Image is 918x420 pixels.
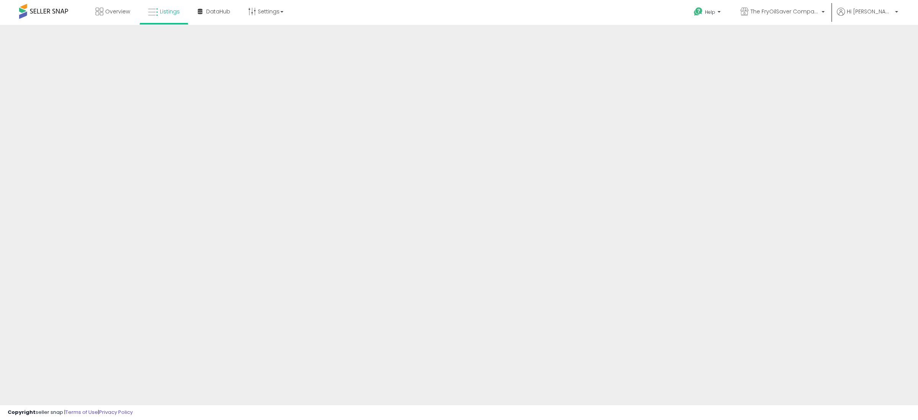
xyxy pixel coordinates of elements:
[206,8,230,15] span: DataHub
[705,9,715,15] span: Help
[693,7,703,16] i: Get Help
[837,8,898,25] a: Hi [PERSON_NAME]
[105,8,130,15] span: Overview
[688,1,728,25] a: Help
[160,8,180,15] span: Listings
[750,8,819,15] span: The FryOilSaver Company
[847,8,893,15] span: Hi [PERSON_NAME]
